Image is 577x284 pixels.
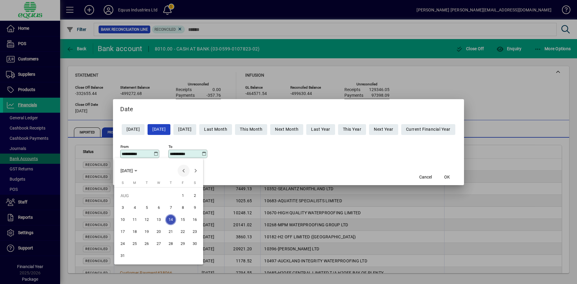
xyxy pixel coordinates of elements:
[141,214,153,226] button: Tue Aug 12 2025
[153,214,165,226] button: Wed Aug 13 2025
[177,238,188,249] span: 29
[129,226,141,238] button: Mon Aug 18 2025
[117,226,129,238] button: Sun Aug 17 2025
[189,226,201,238] button: Sat Aug 23 2025
[177,214,188,225] span: 15
[117,250,128,261] span: 31
[170,181,172,185] span: T
[189,202,200,213] span: 9
[189,202,201,214] button: Sat Aug 09 2025
[141,226,153,238] button: Tue Aug 19 2025
[117,190,177,202] td: AUG
[153,226,164,237] span: 20
[129,202,141,214] button: Mon Aug 04 2025
[189,238,200,249] span: 30
[157,181,160,185] span: W
[177,190,188,201] span: 1
[182,181,184,185] span: F
[165,202,176,213] span: 7
[189,226,200,237] span: 23
[177,202,189,214] button: Fri Aug 08 2025
[177,214,189,226] button: Fri Aug 15 2025
[141,238,153,250] button: Tue Aug 26 2025
[153,202,164,213] span: 6
[129,202,140,213] span: 4
[129,238,140,249] span: 25
[133,181,136,185] span: M
[141,238,152,249] span: 26
[165,238,177,250] button: Thu Aug 28 2025
[153,202,165,214] button: Wed Aug 06 2025
[165,214,176,225] span: 14
[146,181,148,185] span: T
[177,202,188,213] span: 8
[165,202,177,214] button: Thu Aug 07 2025
[165,238,176,249] span: 28
[165,214,177,226] button: Thu Aug 14 2025
[177,190,189,202] button: Fri Aug 01 2025
[153,214,164,225] span: 13
[117,250,129,262] button: Sun Aug 31 2025
[178,165,190,177] button: Previous month
[189,214,200,225] span: 16
[165,226,177,238] button: Thu Aug 21 2025
[117,238,128,249] span: 24
[177,226,189,238] button: Fri Aug 22 2025
[189,214,201,226] button: Sat Aug 16 2025
[177,238,189,250] button: Fri Aug 29 2025
[153,238,165,250] button: Wed Aug 27 2025
[129,214,141,226] button: Mon Aug 11 2025
[165,226,176,237] span: 21
[190,165,202,177] button: Next month
[117,202,128,213] span: 3
[194,181,196,185] span: S
[141,214,152,225] span: 12
[141,226,152,237] span: 19
[189,238,201,250] button: Sat Aug 30 2025
[121,168,133,173] span: [DATE]
[153,226,165,238] button: Wed Aug 20 2025
[153,238,164,249] span: 27
[117,214,129,226] button: Sun Aug 10 2025
[129,238,141,250] button: Mon Aug 25 2025
[141,202,152,213] span: 5
[117,214,128,225] span: 10
[141,202,153,214] button: Tue Aug 05 2025
[129,226,140,237] span: 18
[118,165,140,176] button: Choose month and year
[117,202,129,214] button: Sun Aug 03 2025
[189,190,200,201] span: 2
[189,190,201,202] button: Sat Aug 02 2025
[117,226,128,237] span: 17
[117,238,129,250] button: Sun Aug 24 2025
[177,226,188,237] span: 22
[122,181,124,185] span: S
[129,214,140,225] span: 11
